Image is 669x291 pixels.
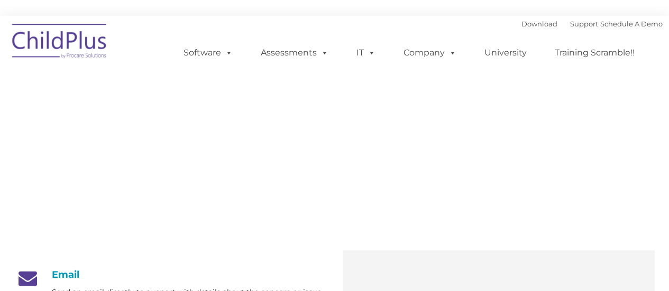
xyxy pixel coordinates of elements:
img: ChildPlus by Procare Solutions [7,16,113,69]
a: Download [521,20,557,28]
a: Support [570,20,598,28]
a: Assessments [250,42,339,63]
h4: Email [15,269,327,280]
a: Training Scramble!! [544,42,645,63]
a: Schedule A Demo [600,20,663,28]
font: | [521,20,663,28]
a: University [474,42,537,63]
a: Software [173,42,243,63]
a: IT [346,42,386,63]
a: Company [393,42,467,63]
